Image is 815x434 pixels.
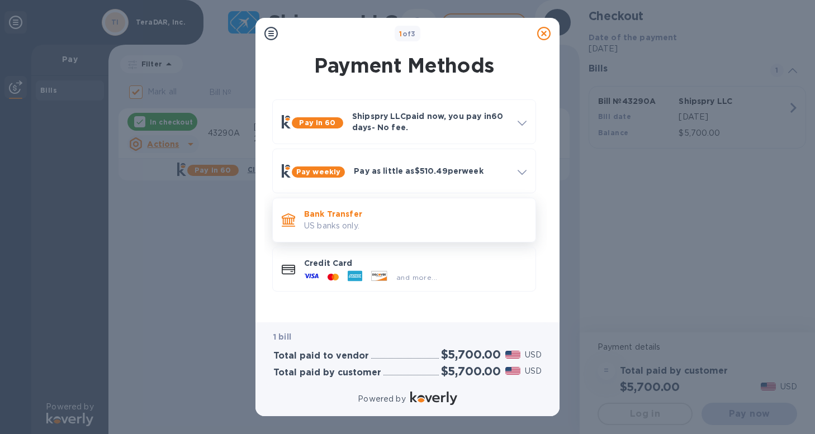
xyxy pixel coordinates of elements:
img: USD [505,367,520,375]
p: US banks only. [304,220,527,232]
p: Shipspry LLC paid now, you pay in 60 days - No fee. [352,111,509,133]
b: Pay in 60 [299,118,335,127]
h3: Total paid by customer [273,368,381,378]
p: Credit Card [304,257,527,269]
h3: Total paid to vendor [273,351,369,361]
h2: $5,700.00 [441,364,501,378]
b: 1 bill [273,332,291,341]
b: of 3 [399,30,416,38]
span: and more... [396,273,437,282]
p: Pay as little as $510.49 per week [354,165,509,177]
h1: Payment Methods [270,54,538,77]
b: Pay weekly [296,168,340,176]
p: Bank Transfer [304,208,527,220]
h2: $5,700.00 [441,347,501,361]
img: USD [505,351,520,359]
p: USD [525,365,542,377]
img: Logo [410,392,457,405]
p: Powered by [358,393,405,405]
span: 1 [399,30,402,38]
p: USD [525,349,542,361]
